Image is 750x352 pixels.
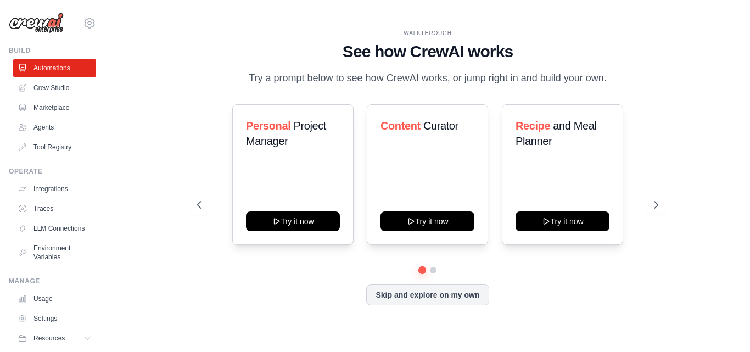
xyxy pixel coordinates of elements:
p: Try a prompt below to see how CrewAI works, or jump right in and build your own. [243,70,612,86]
button: Resources [13,329,96,347]
span: Content [380,120,421,132]
div: Operate [9,167,96,176]
div: WALKTHROUGH [197,29,658,37]
span: Curator [423,120,458,132]
span: Resources [33,334,65,343]
a: Tool Registry [13,138,96,156]
img: Logo [9,13,64,33]
a: LLM Connections [13,220,96,237]
a: Settings [13,310,96,327]
a: Automations [13,59,96,77]
a: Crew Studio [13,79,96,97]
a: Usage [13,290,96,308]
span: Project Manager [246,120,326,147]
h1: See how CrewAI works [197,42,658,62]
button: Skip and explore on my own [366,284,489,305]
span: Recipe [516,120,550,132]
a: Agents [13,119,96,136]
a: Marketplace [13,99,96,116]
div: Build [9,46,96,55]
button: Try it now [380,211,474,231]
a: Integrations [13,180,96,198]
button: Try it now [246,211,340,231]
div: Manage [9,277,96,286]
a: Environment Variables [13,239,96,266]
button: Try it now [516,211,609,231]
span: and Meal Planner [516,120,596,147]
a: Traces [13,200,96,217]
span: Personal [246,120,290,132]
